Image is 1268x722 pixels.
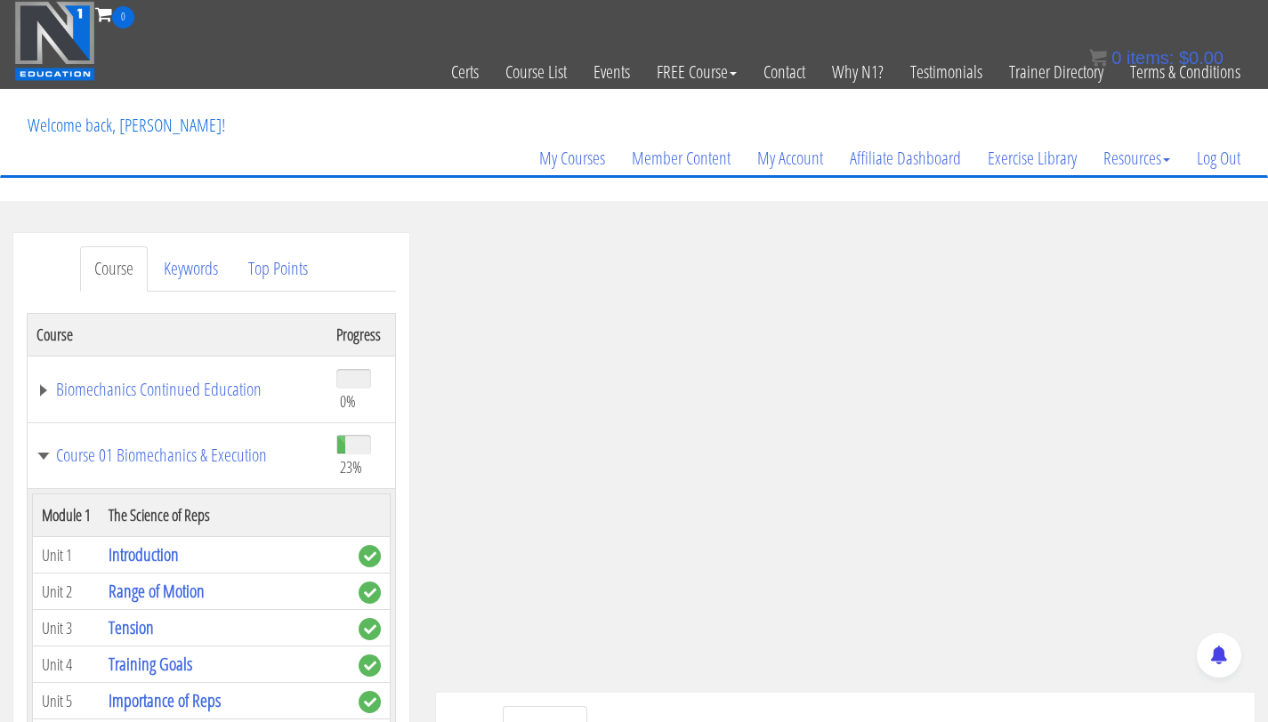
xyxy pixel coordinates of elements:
[109,615,154,639] a: Tension
[149,246,232,292] a: Keywords
[750,28,819,116] a: Contact
[359,582,381,604] span: complete
[1183,116,1254,201] a: Log Out
[1089,49,1107,67] img: icon11.png
[33,574,101,610] td: Unit 2
[996,28,1117,116] a: Trainer Directory
[974,116,1090,201] a: Exercise Library
[234,246,322,292] a: Top Points
[340,391,356,411] span: 0%
[28,313,327,356] th: Course
[1117,28,1254,116] a: Terms & Conditions
[14,1,95,81] img: n1-education
[1089,48,1224,68] a: 0 items: $0.00
[580,28,643,116] a: Events
[109,652,192,676] a: Training Goals
[618,116,744,201] a: Member Content
[492,28,580,116] a: Course List
[14,90,238,161] p: Welcome back, [PERSON_NAME]!
[95,2,134,26] a: 0
[33,537,101,574] td: Unit 1
[897,28,996,116] a: Testimonials
[744,116,836,201] a: My Account
[33,646,101,683] td: Unit 4
[80,246,148,292] a: Course
[1111,48,1121,68] span: 0
[836,116,974,201] a: Affiliate Dashboard
[359,618,381,640] span: complete
[359,654,381,677] span: complete
[33,683,101,719] td: Unit 5
[1090,116,1183,201] a: Resources
[36,381,319,398] a: Biomechanics Continued Education
[1179,48,1224,68] bdi: 0.00
[438,28,492,116] a: Certs
[359,545,381,567] span: complete
[643,28,750,116] a: FREE Course
[33,610,101,646] td: Unit 3
[36,446,319,464] a: Course 01 Biomechanics & Execution
[109,688,221,712] a: Importance of Reps
[33,494,101,537] th: Module 1
[819,28,897,116] a: Why N1?
[109,579,205,603] a: Range of Motion
[340,457,362,477] span: 23%
[109,542,179,566] a: Introduction
[526,116,618,201] a: My Courses
[100,494,350,537] th: The Science of Reps
[327,313,396,356] th: Progress
[112,6,134,28] span: 0
[359,691,381,713] span: complete
[1179,48,1189,68] span: $
[1127,48,1174,68] span: items:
